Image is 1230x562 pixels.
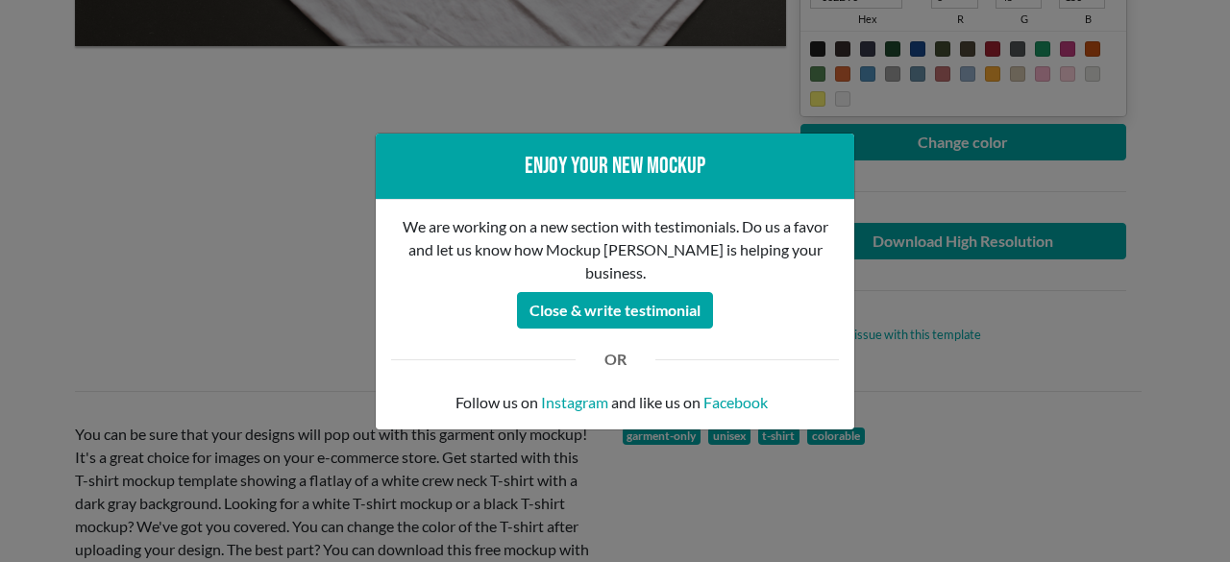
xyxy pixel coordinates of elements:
a: Close & write testimonial [517,295,713,313]
a: Instagram [541,391,608,414]
div: OR [590,348,641,371]
a: Facebook [703,391,768,414]
p: Follow us on and like us on [391,391,839,414]
button: Close & write testimonial [517,292,713,329]
p: We are working on a new section with testimonials. Do us a favor and let us know how Mockup [PERS... [391,215,839,284]
div: Enjoy your new mockup [391,149,839,183]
